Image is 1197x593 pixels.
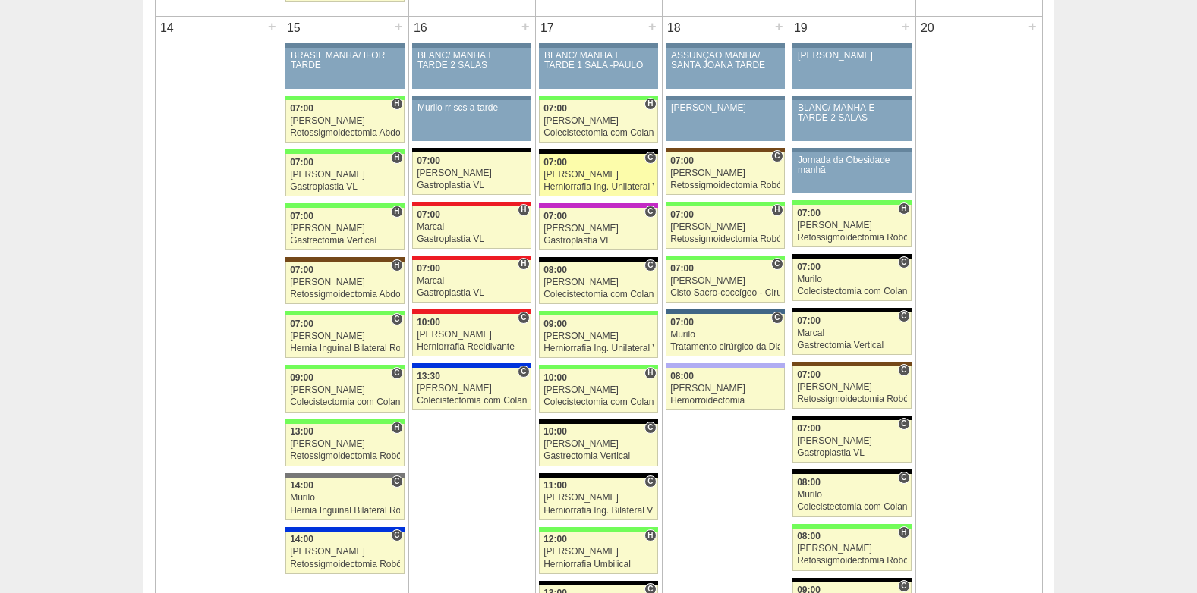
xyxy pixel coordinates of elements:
span: 07:00 [543,103,567,114]
div: [PERSON_NAME] [543,439,654,449]
div: 16 [409,17,433,39]
a: H 08:00 [PERSON_NAME] Retossigmoidectomia Robótica [792,529,911,571]
a: C 13:30 [PERSON_NAME] Colecistectomia com Colangiografia VL [412,368,531,410]
div: Key: Blanc [539,257,657,262]
span: Consultório [898,418,909,430]
div: Key: Brasil [792,524,911,529]
a: H 10:00 [PERSON_NAME] Colecistectomia com Colangiografia VL [539,369,657,412]
div: Gastroplastia VL [290,182,400,192]
span: Consultório [644,152,656,164]
div: Key: São Luiz - Itaim [285,527,404,532]
span: 07:00 [290,103,313,114]
a: C 08:00 Murilo Colecistectomia com Colangiografia VL [792,474,911,516]
a: H 12:00 [PERSON_NAME] Herniorrafia Umbilical [539,532,657,574]
span: Consultório [898,364,909,376]
div: Key: Aviso [792,43,911,48]
div: Key: Brasil [666,202,784,206]
div: Key: Santa Joana [666,148,784,152]
div: Retossigmoidectomia Robótica [797,394,907,404]
a: C 07:00 [PERSON_NAME] Herniorrafia Ing. Unilateral VL [539,154,657,196]
span: Hospital [518,204,529,216]
a: C 07:00 [PERSON_NAME] Cisto Sacro-coccígeo - Cirurgia [666,260,784,303]
a: C 08:00 [PERSON_NAME] Colecistectomia com Colangiografia VL [539,262,657,304]
span: 07:00 [290,265,313,275]
div: Murilo [670,330,780,340]
div: Herniorrafia Recidivante [417,342,527,352]
div: BLANC/ MANHÃ E TARDE 2 SALAS [417,51,526,71]
span: Hospital [644,529,656,541]
div: Gastroplastia VL [417,180,527,190]
div: Key: Brasil [539,96,657,100]
a: 07:00 [PERSON_NAME] Gastroplastia VL [412,152,531,195]
div: Retossigmoidectomia Robótica [670,180,780,190]
div: Key: Blanc [412,148,531,152]
div: Key: Santa Catarina [285,473,404,478]
div: [PERSON_NAME] [290,170,400,180]
div: [PERSON_NAME] [290,278,400,287]
span: Hospital [391,259,402,271]
div: Herniorrafia Ing. Unilateral VL [543,182,654,192]
div: Colecistectomia com Colangiografia VL [543,397,654,407]
div: Key: Brasil [539,365,657,369]
div: Tratamento cirúrgico da Diástase do reto abdomem [670,342,780,352]
span: Hospital [518,258,529,270]
div: 18 [663,17,686,39]
div: [PERSON_NAME] [290,439,400,449]
span: Consultório [391,475,402,488]
div: Retossigmoidectomia Abdominal VL [290,290,400,300]
span: Consultório [518,312,529,324]
div: [PERSON_NAME] [543,116,654,126]
span: 14:00 [290,534,313,544]
div: BLANC/ MANHÃ E TARDE 1 SALA -PAULO [544,51,653,71]
span: 08:00 [670,371,694,381]
div: 15 [282,17,306,39]
div: Key: Blanc [539,581,657,585]
span: Consultório [644,422,656,434]
span: 07:00 [797,315,821,326]
span: 09:00 [543,318,567,329]
div: + [519,17,532,36]
div: Key: Brasil [285,203,404,208]
a: H 07:00 Marcal Gastroplastia VL [412,206,531,249]
div: BRASIL MANHÃ/ IFOR TARDE [291,51,399,71]
a: 08:00 [PERSON_NAME] Hemorroidectomia [666,368,784,410]
div: [PERSON_NAME] [290,224,400,234]
span: 07:00 [417,263,440,274]
a: C 07:00 [PERSON_NAME] Gastroplastia VL [539,208,657,250]
div: [PERSON_NAME] [417,168,527,178]
div: Key: Aviso [792,96,911,100]
a: H 07:00 [PERSON_NAME] Retossigmoidectomia Abdominal VL [285,100,404,143]
a: BLANC/ MANHÃ E TARDE 1 SALA -PAULO [539,48,657,89]
div: [PERSON_NAME] [417,330,527,340]
div: Key: São Luiz - Itaim [412,363,531,368]
a: C 09:00 [PERSON_NAME] Colecistectomia com Colangiografia VL [285,369,404,412]
span: 07:00 [543,211,567,221]
span: Consultório [898,580,909,592]
div: Key: Aviso [412,43,531,48]
span: Consultório [771,258,783,270]
div: Herniorrafia Ing. Bilateral VL [543,506,654,516]
div: [PERSON_NAME] [543,224,654,234]
div: + [773,17,786,36]
div: Gastrectomia Vertical [290,236,400,246]
div: Key: Blanc [539,473,657,478]
div: Key: Assunção [412,256,531,260]
div: Key: São Luiz - Jabaquara [666,309,784,314]
div: + [266,17,279,36]
div: Key: Brasil [666,256,784,260]
div: Colecistectomia com Colangiografia VL [797,287,907,296]
div: [PERSON_NAME] [670,276,780,286]
div: + [1026,17,1039,36]
span: Hospital [644,98,656,110]
span: 07:00 [417,155,440,166]
div: Key: Aviso [539,43,657,48]
div: [PERSON_NAME] [543,278,654,287]
div: Marcal [417,222,527,232]
a: C 07:00 Murilo Tratamento cirúrgico da Diástase do reto abdomem [666,314,784,356]
div: [PERSON_NAME] [797,436,907,446]
div: Colecistectomia com Colangiografia VL [543,128,654,138]
div: Key: Santa Joana [285,257,404,262]
div: Murilo [797,275,907,284]
span: 09:00 [290,372,313,383]
div: Key: Santa Joana [792,362,911,366]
